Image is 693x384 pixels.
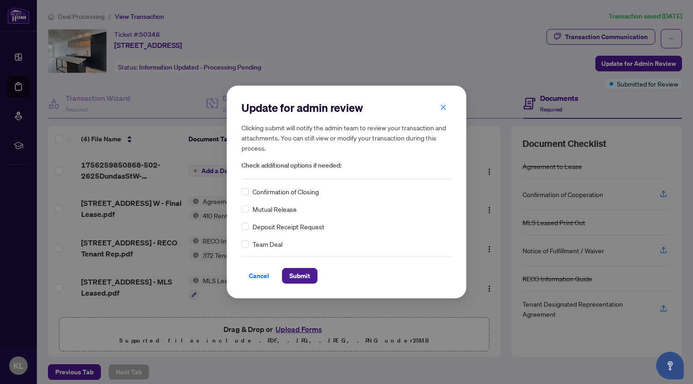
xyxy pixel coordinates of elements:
[253,204,297,214] span: Mutual Release
[253,186,319,197] span: Confirmation of Closing
[249,268,269,283] span: Cancel
[656,352,684,379] button: Open asap
[289,268,310,283] span: Submit
[253,239,282,249] span: Team Deal
[282,268,317,284] button: Submit
[241,100,452,115] h2: Update for admin review
[241,268,276,284] button: Cancel
[241,122,452,153] h5: Clicking submit will notify the admin team to review your transaction and attachments. You can st...
[253,221,324,232] span: Deposit Receipt Request
[440,104,446,111] span: close
[241,160,452,171] span: Check additional options if needed:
